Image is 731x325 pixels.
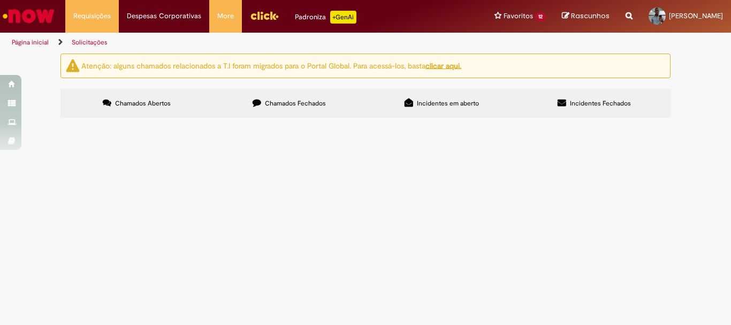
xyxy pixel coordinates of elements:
span: Incidentes em aberto [417,99,479,108]
span: Rascunhos [571,11,610,21]
a: Rascunhos [562,11,610,21]
p: +GenAi [330,11,356,24]
ul: Trilhas de página [8,33,479,52]
span: Requisições [73,11,111,21]
a: clicar aqui. [425,61,461,70]
span: More [217,11,234,21]
span: Incidentes Fechados [570,99,631,108]
a: Solicitações [72,38,108,47]
img: ServiceNow [1,5,56,27]
img: click_logo_yellow_360x200.png [250,7,279,24]
span: 12 [535,12,546,21]
span: Chamados Abertos [115,99,171,108]
span: Despesas Corporativas [127,11,201,21]
ng-bind-html: Atenção: alguns chamados relacionados a T.I foram migrados para o Portal Global. Para acessá-los,... [81,61,461,70]
span: Chamados Fechados [265,99,326,108]
a: Página inicial [12,38,49,47]
div: Padroniza [295,11,356,24]
span: [PERSON_NAME] [669,11,723,20]
span: Favoritos [504,11,533,21]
